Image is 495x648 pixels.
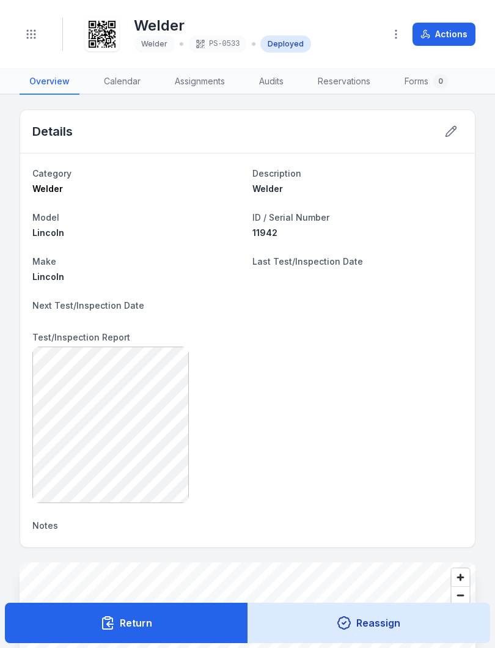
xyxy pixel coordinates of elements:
a: Reservations [308,69,380,95]
span: Welder [141,39,167,48]
span: Notes [32,520,58,531]
a: Forms0 [395,69,458,95]
span: ID / Serial Number [252,212,329,223]
span: Welder [252,183,283,194]
div: PS-0533 [188,35,247,53]
button: Toggle navigation [20,23,43,46]
span: Test/Inspection Report [32,332,130,342]
a: Audits [249,69,293,95]
span: Model [32,212,59,223]
a: Overview [20,69,79,95]
button: Return [5,603,248,643]
span: Description [252,168,301,179]
button: Zoom out [452,586,469,604]
button: Reassign [248,603,491,643]
span: Welder [32,183,63,194]
button: Zoom in [452,569,469,586]
span: Next Test/Inspection Date [32,300,144,311]
span: Category [32,168,71,179]
span: Make [32,256,56,267]
div: 0 [433,74,448,89]
span: 11942 [252,227,277,238]
span: Lincoln [32,271,64,282]
h2: Details [32,123,73,140]
span: Last Test/Inspection Date [252,256,363,267]
div: Deployed [260,35,311,53]
h1: Welder [134,16,311,35]
a: Calendar [94,69,150,95]
span: Lincoln [32,227,64,238]
button: Actions [413,23,475,46]
a: Assignments [165,69,235,95]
